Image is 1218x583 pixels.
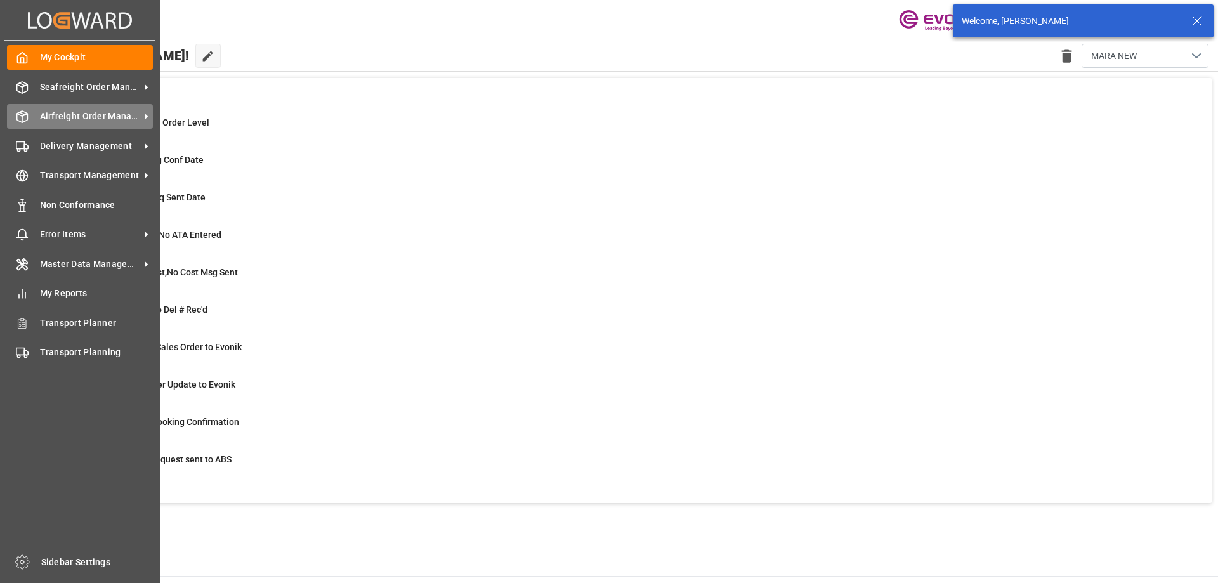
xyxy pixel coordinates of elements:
a: 0Main-Leg Shipment # Error [65,490,1196,517]
a: 17ETD>3 Days Past,No Cost Msg SentShipment [65,266,1196,292]
a: My Reports [7,281,153,306]
span: Airfreight Order Management [40,110,140,123]
a: Transport Planner [7,310,153,335]
span: Seafreight Order Management [40,81,140,94]
span: My Cockpit [40,51,154,64]
a: 3ABS: No Bkg Req Sent DateShipment [65,191,1196,218]
a: My Cockpit [7,45,153,70]
span: Error on Initial Sales Order to Evonik [97,342,242,352]
a: Non Conformance [7,192,153,217]
span: Master Data Management [40,258,140,271]
span: Error Items [40,228,140,241]
a: 0Pending Bkg Request sent to ABSShipment [65,453,1196,480]
span: Error Sales Order Update to Evonik [97,379,235,390]
span: Transport Planning [40,346,154,359]
button: open menu [1082,44,1208,68]
a: 3ETA > 10 Days , No ATA EnteredShipment [65,228,1196,255]
span: Hello [PERSON_NAME]! [53,44,189,68]
a: 15ABS: No Init Bkg Conf DateShipment [65,154,1196,180]
span: Pending Bkg Request sent to ABS [97,454,232,464]
div: Welcome, [PERSON_NAME] [962,15,1180,28]
span: ETD>3 Days Past,No Cost Msg Sent [97,267,238,277]
a: 2Error on Initial Sales Order to EvonikShipment [65,341,1196,367]
span: ABS: Missing Booking Confirmation [97,417,239,427]
a: 25ABS: Missing Booking ConfirmationShipment [65,416,1196,442]
img: Evonik-brand-mark-Deep-Purple-RGB.jpeg_1700498283.jpeg [899,10,981,32]
span: Transport Planner [40,317,154,330]
span: My Reports [40,287,154,300]
a: Transport Planning [7,340,153,365]
a: 4ETD < 3 Days,No Del # Rec'dShipment [65,303,1196,330]
a: 0Error Sales Order Update to EvonikShipment [65,378,1196,405]
span: MARA NEW [1091,49,1137,63]
span: Delivery Management [40,140,140,153]
span: Non Conformance [40,199,154,212]
span: Sidebar Settings [41,556,155,569]
a: 0MOT Missing at Order LevelSales Order-IVPO [65,116,1196,143]
span: Transport Management [40,169,140,182]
